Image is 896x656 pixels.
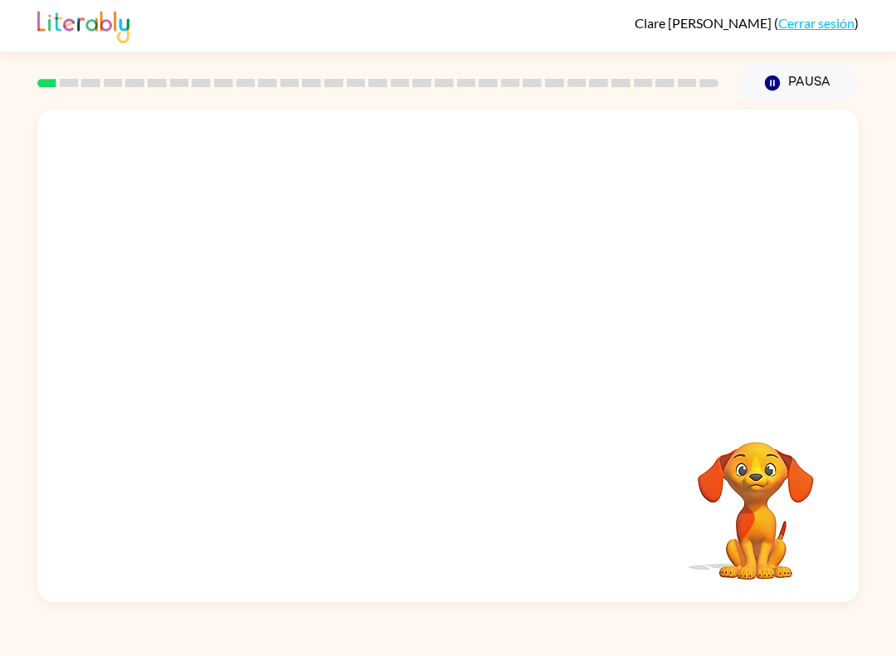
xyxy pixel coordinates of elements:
[635,15,774,31] span: Clare [PERSON_NAME]
[738,64,859,102] button: Pausa
[673,416,839,582] video: Tu navegador debe admitir la reproducción de archivos .mp4 para usar Literably. Intenta usar otro...
[635,15,859,31] div: ( )
[778,15,855,31] a: Cerrar sesión
[37,7,129,43] img: Literably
